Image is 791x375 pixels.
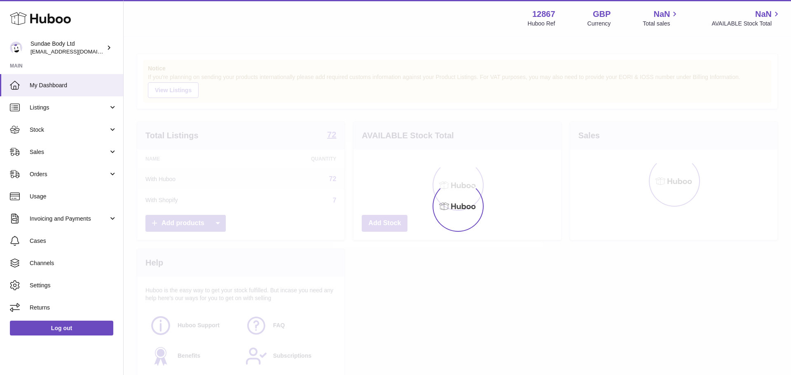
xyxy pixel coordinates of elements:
[755,9,772,20] span: NaN
[711,20,781,28] span: AVAILABLE Stock Total
[30,82,117,89] span: My Dashboard
[643,9,679,28] a: NaN Total sales
[30,215,108,223] span: Invoicing and Payments
[593,9,611,20] strong: GBP
[587,20,611,28] div: Currency
[30,48,121,55] span: [EMAIL_ADDRESS][DOMAIN_NAME]
[532,9,555,20] strong: 12867
[30,193,117,200] span: Usage
[30,237,117,245] span: Cases
[10,321,113,335] a: Log out
[10,42,22,54] img: internalAdmin-12867@internal.huboo.com
[653,9,670,20] span: NaN
[528,20,555,28] div: Huboo Ref
[30,104,108,112] span: Listings
[30,126,108,134] span: Stock
[30,304,117,312] span: Returns
[643,20,679,28] span: Total sales
[30,259,117,267] span: Channels
[30,282,117,289] span: Settings
[30,170,108,178] span: Orders
[30,40,105,56] div: Sundae Body Ltd
[30,148,108,156] span: Sales
[711,9,781,28] a: NaN AVAILABLE Stock Total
